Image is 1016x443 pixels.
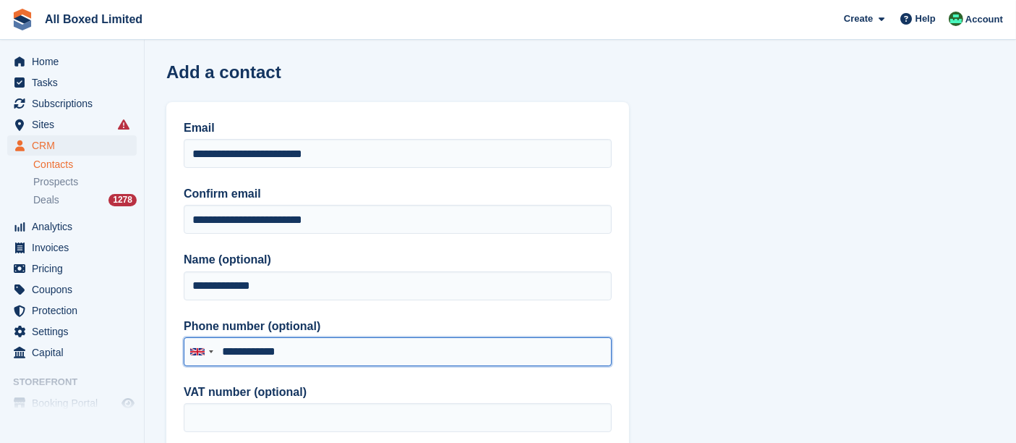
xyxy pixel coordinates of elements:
label: Confirm email [184,185,612,203]
span: Coupons [32,279,119,300]
span: Capital [32,342,119,363]
a: menu [7,72,137,93]
a: menu [7,342,137,363]
span: Create [844,12,873,26]
div: United Kingdom: +44 [184,338,218,366]
a: menu [7,237,137,258]
span: Settings [32,321,119,342]
a: Prospects [33,174,137,190]
a: menu [7,300,137,321]
span: Subscriptions [32,93,119,114]
span: Tasks [32,72,119,93]
a: menu [7,93,137,114]
span: Analytics [32,216,119,237]
span: Deals [33,193,59,207]
a: Contacts [33,158,137,172]
a: menu [7,114,137,135]
a: menu [7,321,137,342]
a: menu [7,393,137,413]
label: Email [184,119,612,137]
label: Phone number (optional) [184,318,612,335]
span: Storefront [13,375,144,389]
span: Prospects [33,175,78,189]
a: menu [7,279,137,300]
a: All Boxed Limited [39,7,148,31]
span: Invoices [32,237,119,258]
h1: Add a contact [166,62,281,82]
span: Protection [32,300,119,321]
a: Preview store [119,395,137,412]
a: menu [7,258,137,279]
span: Account [965,12,1003,27]
span: CRM [32,135,119,156]
i: Smart entry sync failures have occurred [118,119,129,130]
label: VAT number (optional) [184,384,612,401]
span: Sites [32,114,119,135]
a: menu [7,51,137,72]
span: Pricing [32,258,119,279]
span: Booking Portal [32,393,119,413]
label: Name (optional) [184,251,612,269]
a: Deals 1278 [33,193,137,208]
img: stora-icon-8386f47178a22dfd0bd8f6a31ec36ba5ce8667c1dd55bd0f319d3a0aa187defe.svg [12,9,33,30]
a: menu [7,135,137,156]
div: 1278 [108,194,137,206]
span: Help [915,12,936,26]
a: menu [7,216,137,237]
img: Enquiries [949,12,963,26]
span: Home [32,51,119,72]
